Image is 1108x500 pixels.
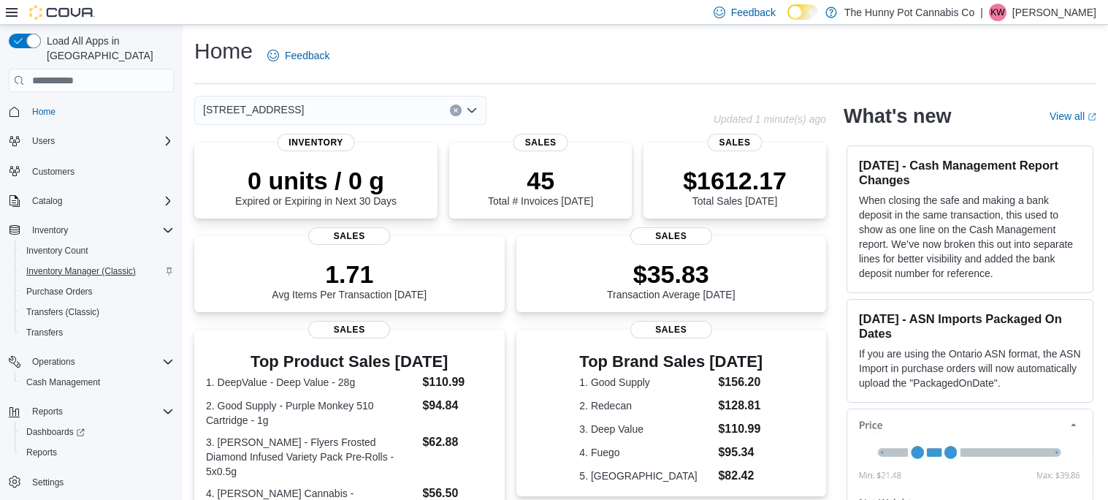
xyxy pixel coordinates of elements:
[26,162,174,180] span: Customers
[26,474,69,491] a: Settings
[26,221,74,239] button: Inventory
[308,321,390,338] span: Sales
[579,445,712,460] dt: 4. Fuego
[15,240,180,261] button: Inventory Count
[718,420,763,438] dd: $110.99
[422,397,492,414] dd: $94.84
[20,242,174,260] span: Inventory Count
[579,353,763,371] h3: Top Brand Sales [DATE]
[708,134,763,151] span: Sales
[20,374,174,391] span: Cash Management
[26,132,174,150] span: Users
[3,131,180,151] button: Users
[683,166,787,207] div: Total Sales [DATE]
[26,192,174,210] span: Catalog
[488,166,593,207] div: Total # Invoices [DATE]
[607,260,736,300] div: Transaction Average [DATE]
[26,102,174,121] span: Home
[20,283,174,300] span: Purchase Orders
[579,398,712,413] dt: 2. Redecan
[20,423,174,441] span: Dashboards
[285,48,329,63] span: Feedback
[20,283,99,300] a: Purchase Orders
[15,372,180,393] button: Cash Management
[579,422,712,436] dt: 3. Deep Value
[277,134,355,151] span: Inventory
[718,374,763,391] dd: $156.20
[15,322,180,343] button: Transfers
[718,444,763,461] dd: $95.34
[26,447,57,458] span: Reports
[1088,113,1096,121] svg: External link
[26,376,100,388] span: Cash Management
[3,160,180,181] button: Customers
[488,166,593,195] p: 45
[206,398,416,428] dt: 2. Good Supply - Purple Monkey 510 Cartridge - 1g
[607,260,736,289] p: $35.83
[3,220,180,240] button: Inventory
[450,105,462,116] button: Clear input
[261,41,335,70] a: Feedback
[20,303,105,321] a: Transfers (Classic)
[683,166,787,195] p: $1612.17
[1050,110,1096,122] a: View allExternal link
[308,227,390,245] span: Sales
[20,444,63,461] a: Reports
[787,4,818,20] input: Dark Mode
[32,135,55,147] span: Users
[206,375,416,390] dt: 1. DeepValue - Deep Value - 28g
[20,262,174,280] span: Inventory Manager (Classic)
[859,193,1081,281] p: When closing the safe and making a bank deposit in the same transaction, this used to show as one...
[20,374,106,391] a: Cash Management
[20,242,94,260] a: Inventory Count
[20,324,174,341] span: Transfers
[20,303,174,321] span: Transfers (Classic)
[206,435,416,479] dt: 3. [PERSON_NAME] - Flyers Frosted Diamond Infused Variety Pack Pre-Rolls - 5x0.5g
[26,403,174,420] span: Reports
[26,327,63,338] span: Transfers
[15,422,180,442] a: Dashboards
[714,113,826,125] p: Updated 1 minute(s) ago
[41,34,174,63] span: Load All Apps in [GEOGRAPHIC_DATA]
[32,106,56,118] span: Home
[26,265,136,277] span: Inventory Manager (Classic)
[235,166,397,195] p: 0 units / 0 g
[26,403,69,420] button: Reports
[26,163,80,181] a: Customers
[32,356,75,368] span: Operations
[20,444,174,461] span: Reports
[26,103,61,121] a: Home
[26,192,68,210] button: Catalog
[859,311,1081,341] h3: [DATE] - ASN Imports Packaged On Dates
[26,353,81,371] button: Operations
[630,321,712,338] span: Sales
[26,473,174,491] span: Settings
[15,261,180,281] button: Inventory Manager (Classic)
[235,166,397,207] div: Expired or Expiring in Next 30 Days
[29,5,95,20] img: Cova
[32,195,62,207] span: Catalog
[3,471,180,493] button: Settings
[3,191,180,211] button: Catalog
[20,262,142,280] a: Inventory Manager (Classic)
[26,132,61,150] button: Users
[980,4,983,21] p: |
[989,4,1006,21] div: Kayla Weaver
[26,221,174,239] span: Inventory
[203,101,304,118] span: [STREET_ADDRESS]
[3,401,180,422] button: Reports
[513,134,568,151] span: Sales
[26,426,85,438] span: Dashboards
[3,352,180,372] button: Operations
[32,166,74,178] span: Customers
[32,406,63,417] span: Reports
[15,302,180,322] button: Transfers (Classic)
[859,346,1081,390] p: If you are using the Ontario ASN format, the ASN Import in purchase orders will now automatically...
[731,5,776,20] span: Feedback
[859,158,1081,187] h3: [DATE] - Cash Management Report Changes
[718,467,763,485] dd: $82.42
[26,306,99,318] span: Transfers (Classic)
[422,374,492,391] dd: $110.99
[20,423,91,441] a: Dashboards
